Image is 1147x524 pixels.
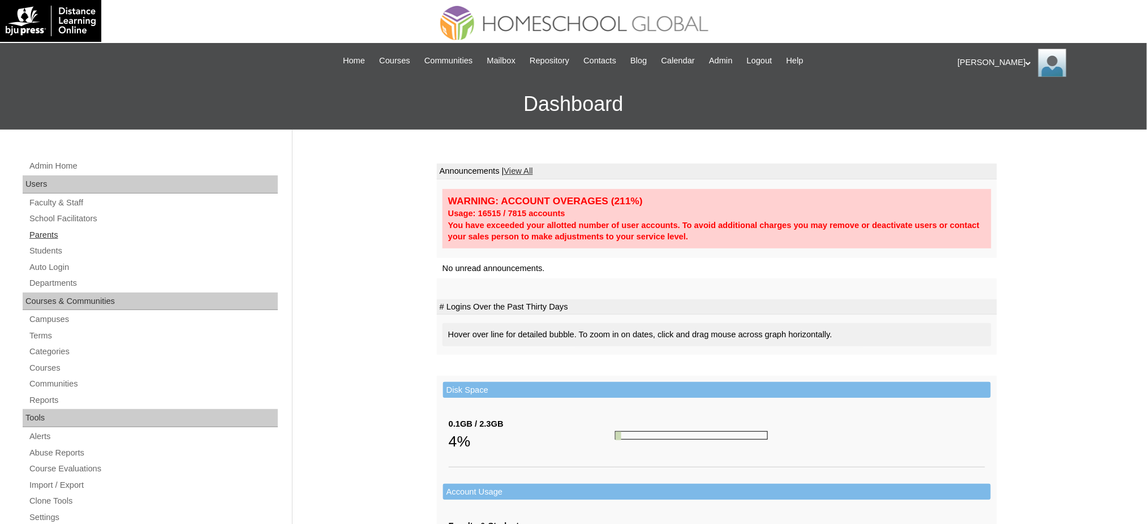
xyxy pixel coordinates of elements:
span: Mailbox [487,54,516,67]
td: No unread announcements. [437,258,997,279]
a: Communities [28,377,278,391]
strong: Usage: 16515 / 7815 accounts [448,209,565,218]
div: Hover over line for detailed bubble. To zoom in on dates, click and drag mouse across graph horiz... [443,323,991,346]
a: Home [337,54,371,67]
a: Abuse Reports [28,446,278,460]
a: Course Evaluations [28,462,278,476]
a: Admin Home [28,159,278,173]
span: Communities [424,54,473,67]
div: 4% [449,430,615,453]
a: Faculty & Staff [28,196,278,210]
img: logo-white.png [6,6,96,36]
span: Home [343,54,365,67]
a: View All [504,166,533,175]
a: Categories [28,345,278,359]
a: Clone Tools [28,494,278,508]
a: Courses [28,361,278,375]
div: Users [23,175,278,194]
span: Blog [630,54,647,67]
a: Terms [28,329,278,343]
a: Campuses [28,312,278,327]
a: Logout [741,54,778,67]
span: Admin [709,54,733,67]
span: Logout [747,54,772,67]
h3: Dashboard [6,79,1141,130]
a: Blog [625,54,652,67]
img: Ariane Ebuen [1038,49,1067,77]
a: Courses [373,54,416,67]
a: Help [781,54,809,67]
div: 0.1GB / 2.3GB [449,418,615,430]
div: You have exceeded your allotted number of user accounts. To avoid additional charges you may remo... [448,220,986,243]
a: Calendar [656,54,701,67]
a: Departments [28,276,278,290]
a: Parents [28,228,278,242]
a: School Facilitators [28,212,278,226]
a: Auto Login [28,260,278,274]
div: [PERSON_NAME] [958,49,1136,77]
a: Communities [419,54,479,67]
a: Admin [703,54,738,67]
a: Reports [28,393,278,407]
div: Courses & Communities [23,293,278,311]
a: Students [28,244,278,258]
td: # Logins Over the Past Thirty Days [437,299,997,315]
div: Tools [23,409,278,427]
td: Account Usage [443,484,991,500]
span: Calendar [661,54,695,67]
a: Repository [524,54,575,67]
span: Courses [379,54,410,67]
a: Import / Export [28,478,278,492]
span: Contacts [583,54,616,67]
td: Announcements | [437,164,997,179]
a: Alerts [28,429,278,444]
a: Contacts [578,54,622,67]
div: WARNING: ACCOUNT OVERAGES (211%) [448,195,986,208]
span: Repository [530,54,569,67]
span: Help [787,54,804,67]
a: Mailbox [482,54,522,67]
td: Disk Space [443,382,991,398]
